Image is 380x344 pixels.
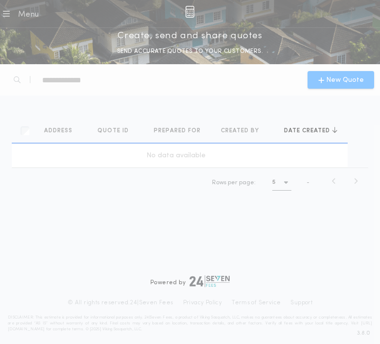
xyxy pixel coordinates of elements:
button: Date created [284,126,337,136]
button: Address [44,126,80,136]
img: logo [190,275,230,287]
div: Menu [18,9,39,21]
span: Created by [221,127,261,135]
h1: 5 [272,177,276,187]
a: Support [290,299,312,307]
img: img [185,6,194,18]
span: 3.8.0 [357,329,370,338]
span: Quote ID [97,127,131,135]
span: Prepared for [154,127,203,135]
a: Privacy Policy [183,299,222,307]
span: Date created [284,127,332,135]
button: 5 [272,175,291,191]
a: Terms of Service [232,299,281,307]
p: DISCLAIMER: This estimate is provided for informational purposes only. 24|Seven Fees, a product o... [8,315,372,332]
span: Rows per page: [212,180,256,186]
button: New Quote [308,71,374,89]
button: Quote ID [97,126,136,136]
div: No data available [16,151,336,161]
button: Created by [221,126,266,136]
span: Address [44,127,74,135]
p: © All rights reserved. 24|Seven Fees [68,299,173,307]
p: SEND ACCURATE QUOTES TO YOUR CUSTOMERS. [117,47,263,56]
span: New Quote [326,75,364,85]
p: Create, send and share quotes [118,28,262,44]
span: - [307,178,309,187]
div: Powered by [150,275,230,287]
